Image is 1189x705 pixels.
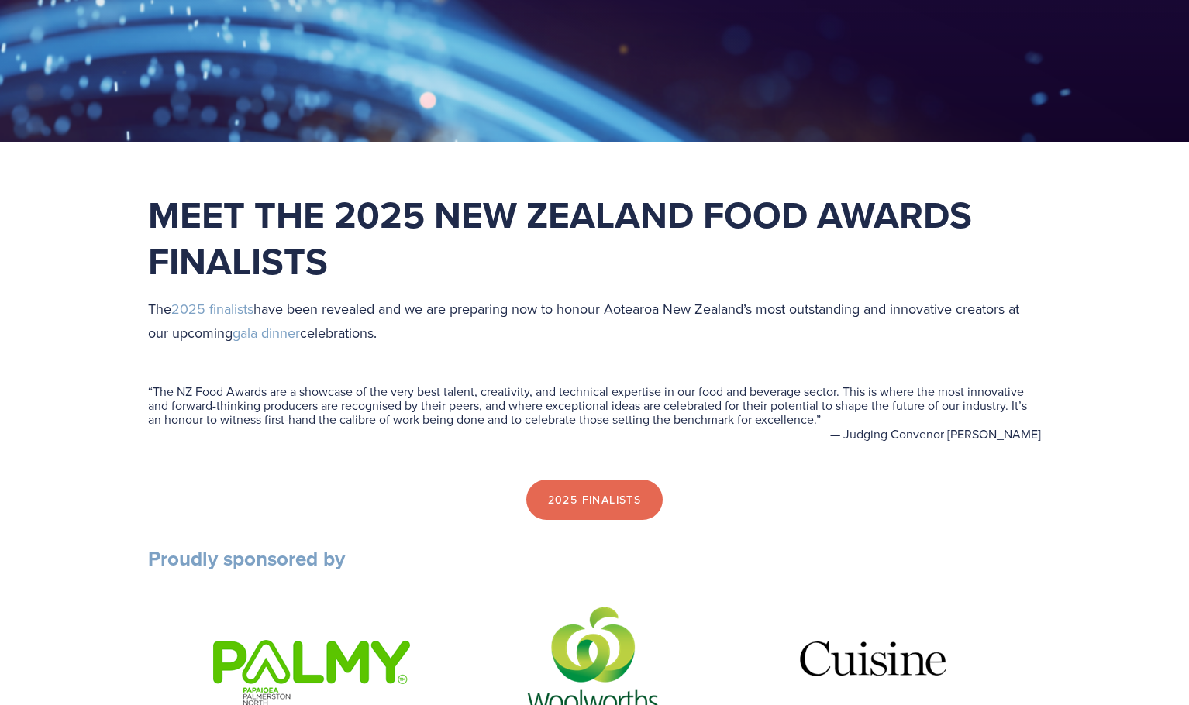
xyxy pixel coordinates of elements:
[148,187,981,288] strong: Meet the 2025 New Zealand Food Awards Finalists
[148,383,153,400] span: “
[148,384,1041,427] blockquote: The NZ Food Awards are a showcase of the very best talent, creativity, and technical expertise in...
[148,427,1041,441] figcaption: — Judging Convenor [PERSON_NAME]
[148,297,1041,346] p: The have been revealed and we are preparing now to honour Aotearoa New Zealand’s most outstanding...
[816,411,821,428] span: ”
[171,299,253,318] a: 2025 finalists
[526,480,663,520] a: 2025 Finalists
[233,323,300,342] a: gala dinner
[148,544,345,573] strong: Proudly sponsored by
